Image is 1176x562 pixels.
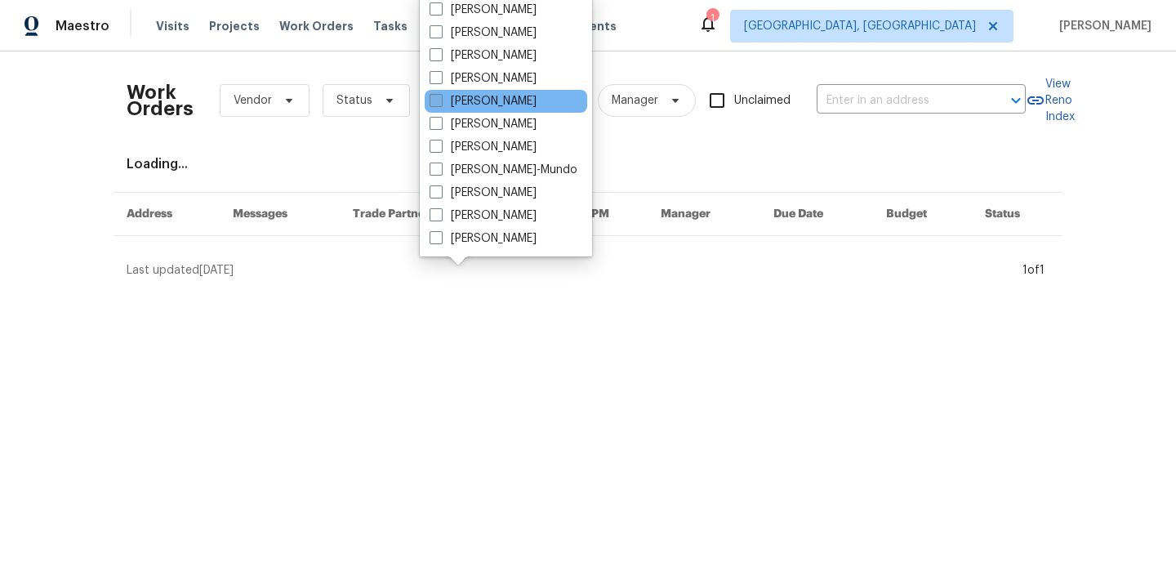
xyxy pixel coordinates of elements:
[430,2,537,18] label: [PERSON_NAME]
[972,193,1062,236] th: Status
[569,193,648,236] th: HPM
[430,93,537,109] label: [PERSON_NAME]
[279,18,354,34] span: Work Orders
[430,70,537,87] label: [PERSON_NAME]
[1004,89,1027,112] button: Open
[612,92,658,109] span: Manager
[817,88,980,114] input: Enter in an address
[873,193,972,236] th: Budget
[430,230,537,247] label: [PERSON_NAME]
[734,92,791,109] span: Unclaimed
[1053,18,1151,34] span: [PERSON_NAME]
[234,92,272,109] span: Vendor
[430,116,537,132] label: [PERSON_NAME]
[430,207,537,224] label: [PERSON_NAME]
[430,25,537,41] label: [PERSON_NAME]
[706,10,718,26] div: 1
[336,92,372,109] span: Status
[127,262,1018,279] div: Last updated
[340,193,492,236] th: Trade Partner
[430,162,577,178] label: [PERSON_NAME]-Mundo
[430,47,537,64] label: [PERSON_NAME]
[127,156,1049,172] div: Loading...
[209,18,260,34] span: Projects
[430,139,537,155] label: [PERSON_NAME]
[1022,262,1045,279] div: 1 of 1
[648,193,760,236] th: Manager
[56,18,109,34] span: Maestro
[156,18,189,34] span: Visits
[373,20,408,32] span: Tasks
[114,193,220,236] th: Address
[760,193,873,236] th: Due Date
[127,84,194,117] h2: Work Orders
[1026,76,1075,125] a: View Reno Index
[430,185,537,201] label: [PERSON_NAME]
[744,18,976,34] span: [GEOGRAPHIC_DATA], [GEOGRAPHIC_DATA]
[220,193,340,236] th: Messages
[199,265,234,276] span: [DATE]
